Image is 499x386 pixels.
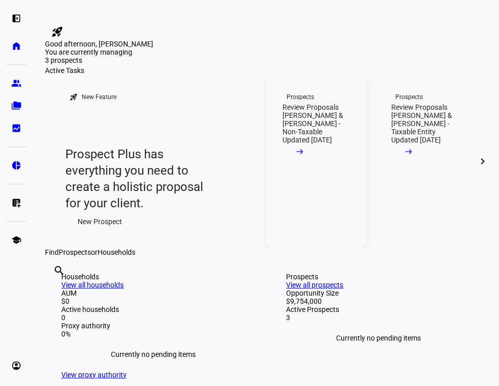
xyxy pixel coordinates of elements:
[403,147,414,157] mat-icon: arrow_right_alt
[61,305,246,313] div: Active households
[391,136,441,144] div: Updated [DATE]
[61,297,246,305] div: $0
[98,248,135,256] span: Households
[61,330,246,338] div: 0%
[82,93,116,101] div: New Feature
[65,146,206,211] div: Prospect Plus has everything you need to create a holistic proposal for your client.
[287,322,471,354] div: Currently no pending items
[11,123,21,133] eth-mat-symbol: bid_landscape
[287,289,471,297] div: Opportunity Size
[295,147,305,157] mat-icon: arrow_right_alt
[78,211,122,232] span: New Prospect
[6,73,27,93] a: group
[6,36,27,56] a: home
[61,371,127,379] a: View proxy authority
[283,136,332,144] div: Updated [DATE]
[6,118,27,138] a: bid_landscape
[477,155,489,167] mat-icon: chevron_right
[61,313,246,322] div: 0
[11,41,21,51] eth-mat-symbol: home
[287,273,471,281] div: Prospects
[287,313,471,322] div: 3
[287,93,315,101] div: Prospects
[11,78,21,88] eth-mat-symbol: group
[283,103,339,111] div: Review Proposals
[45,248,487,256] div: Find or
[45,66,487,75] div: Active Tasks
[69,93,78,101] mat-icon: rocket_launch
[287,281,344,289] a: View all prospects
[395,93,423,101] div: Prospects
[45,40,487,48] div: Good afternoon, [PERSON_NAME]
[287,305,471,313] div: Active Prospects
[51,26,63,38] mat-icon: rocket_launch
[11,198,21,208] eth-mat-symbol: list_alt_add
[11,360,21,371] eth-mat-symbol: account_circle
[391,103,447,111] div: Review Proposals
[375,75,476,248] a: ProspectsReview Proposals[PERSON_NAME] & [PERSON_NAME] - Taxable EntityUpdated [DATE]
[61,281,124,289] a: View all households
[6,95,27,116] a: folder_copy
[61,289,246,297] div: AUM
[283,111,351,136] div: [PERSON_NAME] & [PERSON_NAME] - Non-Taxable
[11,101,21,111] eth-mat-symbol: folder_copy
[11,160,21,171] eth-mat-symbol: pie_chart
[53,264,65,277] mat-icon: search
[61,273,246,281] div: Households
[45,56,147,64] div: 3 prospects
[267,75,367,248] a: ProspectsReview Proposals[PERSON_NAME] & [PERSON_NAME] - Non-TaxableUpdated [DATE]
[287,297,471,305] div: $9,754,000
[11,235,21,245] eth-mat-symbol: school
[45,48,132,56] span: You are currently managing
[65,211,134,232] button: New Prospect
[61,322,246,330] div: Proxy authority
[391,111,459,136] div: [PERSON_NAME] & [PERSON_NAME] - Taxable Entity
[11,13,21,23] eth-mat-symbol: left_panel_open
[53,278,55,291] input: Enter name of prospect or household
[59,248,91,256] span: Prospects
[61,338,246,371] div: Currently no pending items
[6,155,27,176] a: pie_chart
